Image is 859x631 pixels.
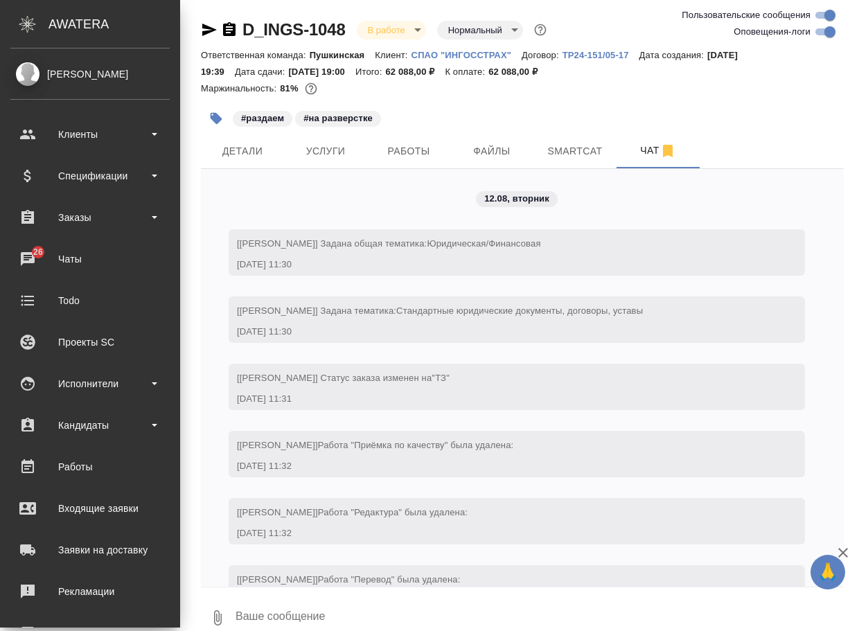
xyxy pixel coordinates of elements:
div: [DATE] 11:32 [237,459,756,473]
span: 26 [25,245,51,259]
div: Чаты [10,249,170,269]
div: Проекты SC [10,332,170,353]
span: раздаем [231,112,294,123]
span: 🙏 [816,558,840,587]
p: #раздаем [241,112,284,125]
div: Работы [10,456,170,477]
div: Исполнители [10,373,170,394]
p: К оплате: [445,66,488,77]
span: Работа "Перевод" была удалена: [318,574,461,585]
span: Детали [209,143,276,160]
a: Проекты SC [3,325,177,359]
p: Дата сдачи: [235,66,288,77]
p: Маржинальность: [201,83,280,94]
button: Скопировать ссылку [221,21,238,38]
span: Пользовательские сообщения [682,8,811,22]
span: Чат [625,142,691,159]
a: Рекламации [3,574,177,609]
span: Стандартные юридические документы, договоры, уставы [396,305,643,316]
a: Заявки на доставку [3,533,177,567]
span: Работы [375,143,442,160]
a: Работы [3,450,177,484]
p: [DATE] 19:00 [288,66,355,77]
p: 81% [280,83,301,94]
div: Заявки на доставку [10,540,170,560]
p: 62 088,00 ₽ [385,66,445,77]
button: Скопировать ссылку для ЯМессенджера [201,21,218,38]
a: D_INGS-1048 [242,20,346,39]
p: ТР24-151/05-17 [563,50,639,60]
button: Нормальный [444,24,506,36]
a: СПАО "ИНГОССТРАХ" [411,48,522,60]
span: Услуги [292,143,359,160]
div: AWATERA [48,10,180,38]
div: Кандидаты [10,415,170,436]
div: [PERSON_NAME] [10,66,170,82]
a: Todo [3,283,177,318]
a: Входящие заявки [3,491,177,526]
a: ТР24-151/05-17 [563,48,639,60]
span: [[PERSON_NAME]] [237,440,513,450]
button: Доп статусы указывают на важность/срочность заказа [531,21,549,39]
a: 26Чаты [3,242,177,276]
div: Рекламации [10,581,170,602]
span: Работа "Редактура" была удалена: [318,507,468,517]
button: В работе [364,24,409,36]
div: В работе [437,21,523,39]
span: [[PERSON_NAME]] [237,507,468,517]
span: Работа "Приёмка по качеству" была удалена: [318,440,514,450]
div: [DATE] 11:32 [237,526,756,540]
button: Добавить тэг [201,103,231,134]
div: В работе [357,21,426,39]
div: Todo [10,290,170,311]
div: Спецификации [10,166,170,186]
div: Клиенты [10,124,170,145]
div: [DATE] 11:31 [237,392,756,406]
span: "ТЗ" [432,373,450,383]
span: [[PERSON_NAME]] Статус заказа изменен на [237,373,450,383]
p: Договор: [522,50,563,60]
p: СПАО "ИНГОССТРАХ" [411,50,522,60]
div: [DATE] 11:30 [237,325,756,339]
span: [[PERSON_NAME]] Задана общая тематика: [237,238,541,249]
span: [[PERSON_NAME]] Задана тематика: [237,305,643,316]
span: Оповещения-логи [734,25,811,39]
span: [[PERSON_NAME]] [237,574,460,585]
p: 62 088,00 ₽ [488,66,548,77]
div: Входящие заявки [10,498,170,519]
p: Дата создания: [639,50,707,60]
p: Ответственная команда: [201,50,310,60]
p: Итого: [355,66,385,77]
span: Файлы [459,143,525,160]
svg: Отписаться [659,143,676,159]
button: 🙏 [811,555,845,589]
p: Клиент: [375,50,411,60]
span: Smartcat [542,143,608,160]
p: 12.08, вторник [484,192,549,206]
p: #на разверстке [303,112,373,125]
div: [DATE] 11:30 [237,258,756,272]
div: Заказы [10,207,170,228]
span: Юридическая/Финансовая [427,238,540,249]
p: Пушкинская [310,50,375,60]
